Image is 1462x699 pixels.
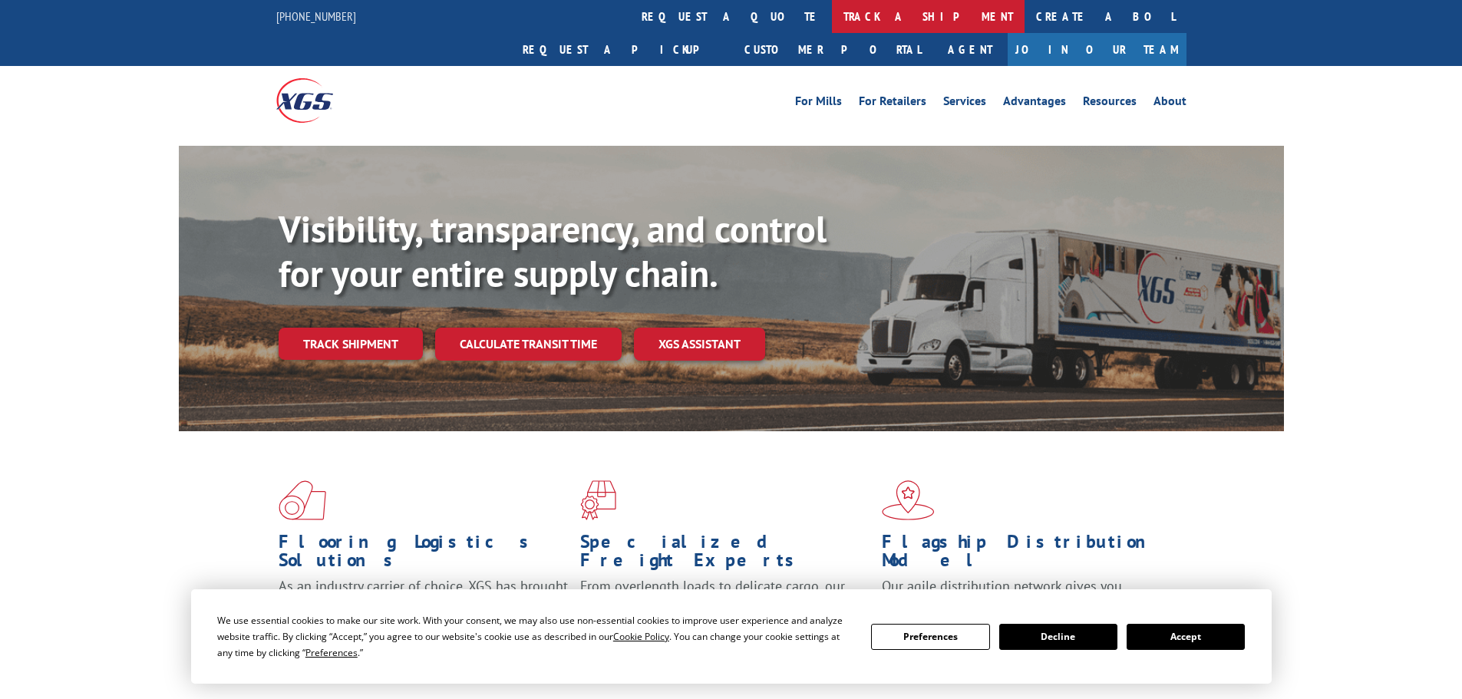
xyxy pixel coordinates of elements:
button: Preferences [871,624,989,650]
span: Cookie Policy [613,630,669,643]
h1: Flagship Distribution Model [882,532,1172,577]
a: Calculate transit time [435,328,622,361]
a: About [1153,95,1186,112]
h1: Flooring Logistics Solutions [279,532,569,577]
a: Track shipment [279,328,423,360]
img: xgs-icon-focused-on-flooring-red [580,480,616,520]
b: Visibility, transparency, and control for your entire supply chain. [279,205,827,297]
button: Accept [1127,624,1245,650]
button: Decline [999,624,1117,650]
a: For Retailers [859,95,926,112]
a: Join Our Team [1008,33,1186,66]
h1: Specialized Freight Experts [580,532,870,577]
a: Customer Portal [733,33,932,66]
div: We use essential cookies to make our site work. With your consent, we may also use non-essential ... [217,612,853,661]
a: Resources [1083,95,1137,112]
img: xgs-icon-total-supply-chain-intelligence-red [279,480,326,520]
img: xgs-icon-flagship-distribution-model-red [882,480,935,520]
p: From overlength loads to delicate cargo, our experienced staff knows the best way to move your fr... [580,577,870,645]
a: [PHONE_NUMBER] [276,8,356,24]
span: Preferences [305,646,358,659]
a: For Mills [795,95,842,112]
span: Our agile distribution network gives you nationwide inventory management on demand. [882,577,1164,613]
a: Agent [932,33,1008,66]
div: Cookie Consent Prompt [191,589,1272,684]
a: Request a pickup [511,33,733,66]
a: Services [943,95,986,112]
a: Advantages [1003,95,1066,112]
a: XGS ASSISTANT [634,328,765,361]
span: As an industry carrier of choice, XGS has brought innovation and dedication to flooring logistics... [279,577,568,631]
